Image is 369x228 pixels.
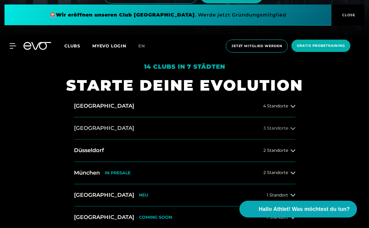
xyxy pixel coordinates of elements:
a: MYEVO LOGIN [92,43,126,49]
span: en [138,43,145,49]
span: 2 Standorte [263,148,288,153]
span: Clubs [64,43,80,49]
p: IN PRESALE [105,170,131,175]
button: Düsseldorf2 Standorte [74,139,295,162]
span: Jetzt Mitglied werden [232,43,282,49]
a: Jetzt Mitglied werden [224,40,290,52]
button: Hallo Athlet! Was möchtest du tun? [239,201,357,217]
button: [GEOGRAPHIC_DATA]3 Standorte [74,117,295,139]
h2: [GEOGRAPHIC_DATA] [74,102,134,110]
h2: München [74,169,100,177]
span: 1 Standort [267,193,288,197]
span: 1 Standort [267,215,288,220]
p: NEU [139,193,148,198]
span: Gratis Probetraining [297,43,345,48]
h1: STARTE DEINE EVOLUTION [66,76,303,95]
button: [GEOGRAPHIC_DATA]4 Standorte [74,95,295,117]
em: 14 Clubs in 7 Städten [144,63,225,70]
button: [GEOGRAPHIC_DATA]NEU1 Standort [74,184,295,206]
h2: Düsseldorf [74,147,104,154]
h2: [GEOGRAPHIC_DATA] [74,124,134,132]
span: 3 Standorte [263,126,288,130]
a: Gratis Probetraining [290,40,352,52]
span: 4 Standorte [263,104,288,108]
a: en [138,43,152,49]
span: CLOSE [341,12,355,18]
h2: [GEOGRAPHIC_DATA] [74,214,134,221]
button: MünchenIN PRESALE2 Standorte [74,162,295,184]
a: Clubs [64,43,92,49]
p: COMING SOON [139,215,172,220]
button: CLOSE [331,4,364,25]
h2: [GEOGRAPHIC_DATA] [74,191,134,199]
span: 2 Standorte [263,170,288,175]
span: Hallo Athlet! Was möchtest du tun? [259,205,350,213]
